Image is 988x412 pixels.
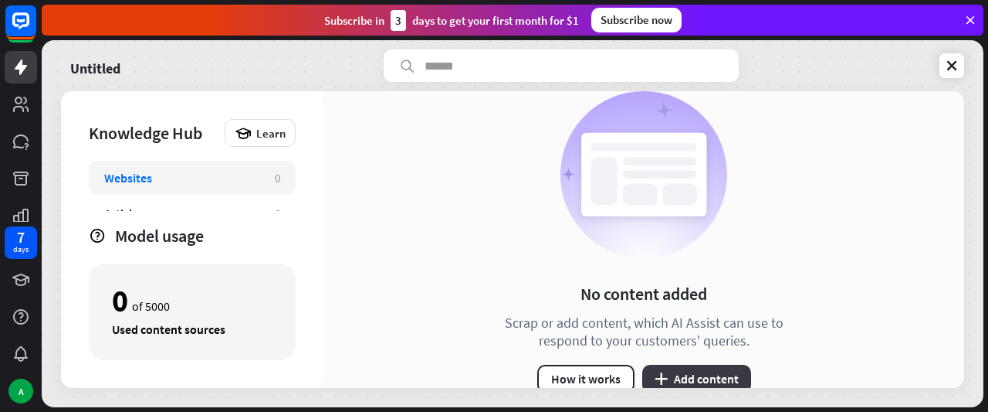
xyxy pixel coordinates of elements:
[17,230,25,244] div: 7
[89,122,217,144] div: Knowledge Hub
[115,225,296,247] div: Model usage
[580,283,707,305] div: No content added
[537,365,634,393] button: How it works
[13,244,29,255] div: days
[112,322,272,337] div: Used content sources
[655,373,668,385] i: plus
[591,8,682,32] div: Subscribe now
[324,10,579,31] div: Subscribe in days to get your first month for $1
[275,206,280,221] div: 0
[256,126,286,141] span: Learn
[112,288,272,314] div: of 5000
[12,6,59,53] button: Open LiveChat chat widget
[70,49,120,82] a: Untitled
[275,171,280,186] div: 0
[8,379,33,403] div: A
[391,10,406,31] div: 3
[112,288,128,314] div: 0
[642,365,751,393] button: plusAdd content
[104,170,152,186] div: Websites
[104,206,144,221] div: Articles
[5,226,37,259] a: 7 days
[486,314,802,349] div: Scrap or add content, which AI Assist can use to respond to your customers' queries.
